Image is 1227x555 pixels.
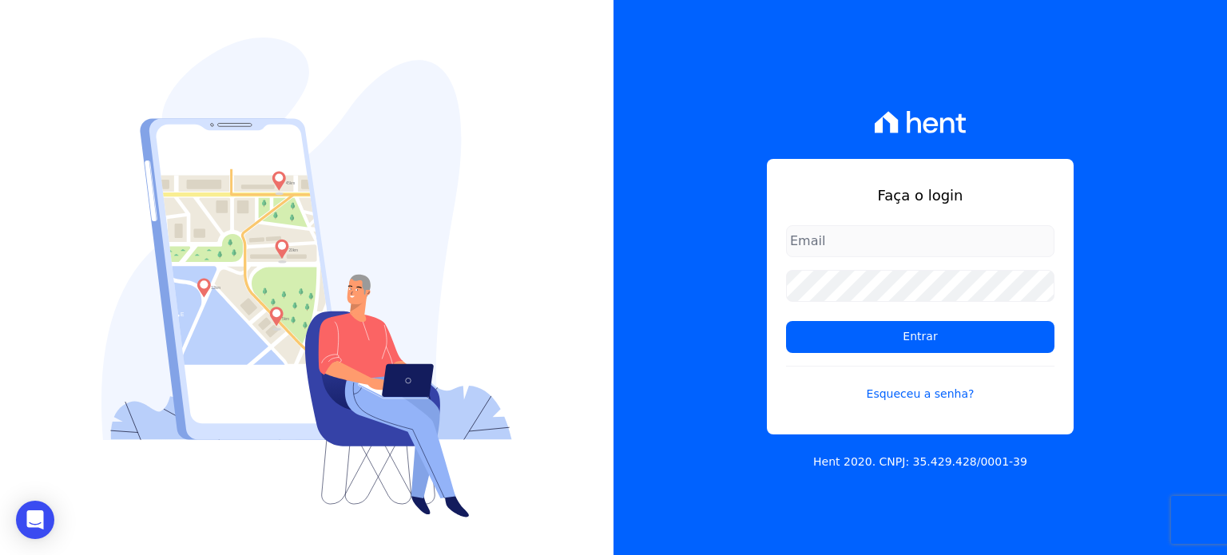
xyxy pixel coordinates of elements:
[813,454,1027,470] p: Hent 2020. CNPJ: 35.429.428/0001-39
[786,321,1054,353] input: Entrar
[16,501,54,539] div: Open Intercom Messenger
[786,366,1054,402] a: Esqueceu a senha?
[786,225,1054,257] input: Email
[786,184,1054,206] h1: Faça o login
[101,38,512,517] img: Login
